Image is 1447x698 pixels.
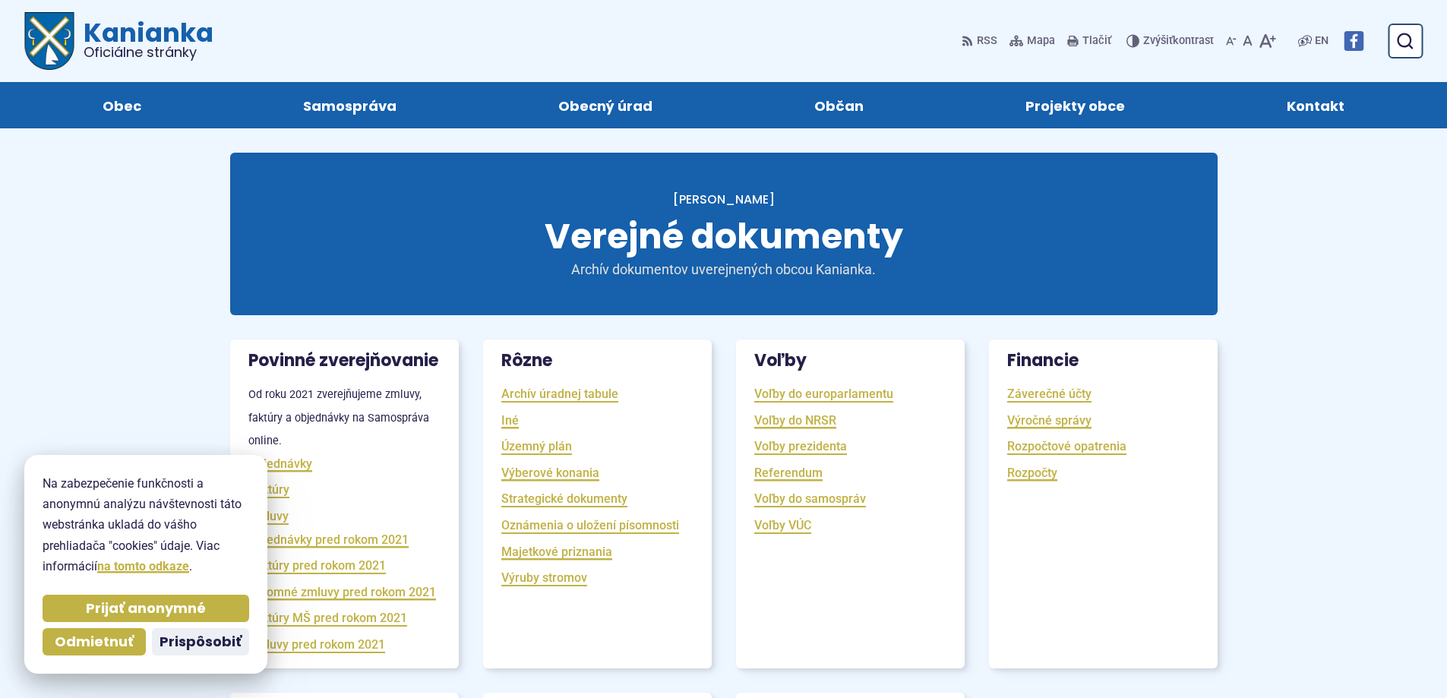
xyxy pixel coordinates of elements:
img: Prejsť na Facebook stránku [1344,31,1363,51]
a: Zmluvy [248,507,289,525]
a: Majetkové priznania [501,543,612,561]
a: Projekty obce [960,82,1191,128]
span: Projekty obce [1025,82,1125,128]
span: Obecný úrad [558,82,652,128]
a: Iné [501,412,519,429]
span: kontrast [1143,35,1214,48]
p: Archív dokumentov uverejnených obcou Kanianka. [542,261,906,279]
span: Zvýšiť [1143,34,1173,47]
a: na tomto odkaze [97,559,189,573]
a: Samospráva [237,82,462,128]
a: Voľby do samospráv [754,490,866,507]
a: Občan [749,82,930,128]
a: Referendum [754,464,823,482]
a: Výročné správy [1007,412,1092,429]
a: Záverečné účty [1007,385,1092,403]
img: Prejsť na domovskú stránku [24,12,74,70]
a: Výberové konania [501,464,599,482]
a: Rozpočty [1007,464,1057,482]
a: Faktúry MŠ pred rokom 2021 [248,609,407,627]
a: Obec [36,82,207,128]
h3: Rôzne [483,340,712,382]
span: Kanianka [74,20,213,59]
p: Na zabezpečenie funkčnosti a anonymnú analýzu návštevnosti táto webstránka ukladá do vášho prehli... [43,473,249,576]
a: Voľby do NRSR [754,412,836,429]
button: Zvýšiťkontrast [1126,25,1217,57]
small: Od roku 2021 zverejňujeme zmluvy, faktúry a objednávky na Samospráva online. [248,388,429,447]
a: Oznámenia o uložení písomnosti [501,516,679,534]
a: Objednávky pred rokom 2021 [248,531,409,548]
a: [PERSON_NAME] [673,191,775,208]
button: Tlačiť [1064,25,1114,57]
a: Obecný úrad [492,82,718,128]
button: Odmietnuť [43,628,146,655]
span: Odmietnuť [55,633,134,651]
button: Prijať anonymné [43,595,249,622]
a: Nájomné zmluvy pred rokom 2021 [248,583,436,601]
button: Nastaviť pôvodnú veľkosť písma [1240,25,1256,57]
a: Výruby stromov [501,569,587,586]
a: Rozpočtové opatrenia [1007,437,1126,455]
span: Prijať anonymné [86,600,206,617]
span: Občan [814,82,864,128]
a: Voľby VÚC [754,516,811,534]
span: Obec [103,82,141,128]
a: Územný plán [501,437,572,455]
a: Voľby prezidenta [754,437,847,455]
a: Kontakt [1221,82,1411,128]
span: Kontakt [1287,82,1344,128]
h3: Povinné zverejňovanie [230,340,459,382]
a: Zmluvy pred rokom 2021 [248,636,385,653]
a: Faktúry [248,481,289,498]
span: Samospráva [303,82,397,128]
span: Oficiálne stránky [84,46,213,59]
span: Tlačiť [1082,35,1111,48]
span: Prispôsobiť [160,633,242,651]
a: EN [1312,32,1332,50]
a: RSS [962,25,1000,57]
span: EN [1315,32,1329,50]
a: Archív úradnej tabule [501,385,618,403]
a: Strategické dokumenty [501,490,627,507]
a: Faktúry pred rokom 2021 [248,557,386,574]
button: Zväčšiť veľkosť písma [1256,25,1279,57]
span: Mapa [1027,32,1055,50]
a: Voľby do europarlamentu [754,385,893,403]
span: RSS [977,32,997,50]
span: Verejné dokumenty [545,212,903,261]
button: Zmenšiť veľkosť písma [1223,25,1240,57]
h3: Voľby [736,340,965,382]
a: Mapa [1006,25,1058,57]
h3: Financie [989,340,1218,382]
a: Logo Kanianka, prejsť na domovskú stránku. [24,12,213,70]
button: Prispôsobiť [152,628,249,655]
a: Objednávky [248,455,312,472]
